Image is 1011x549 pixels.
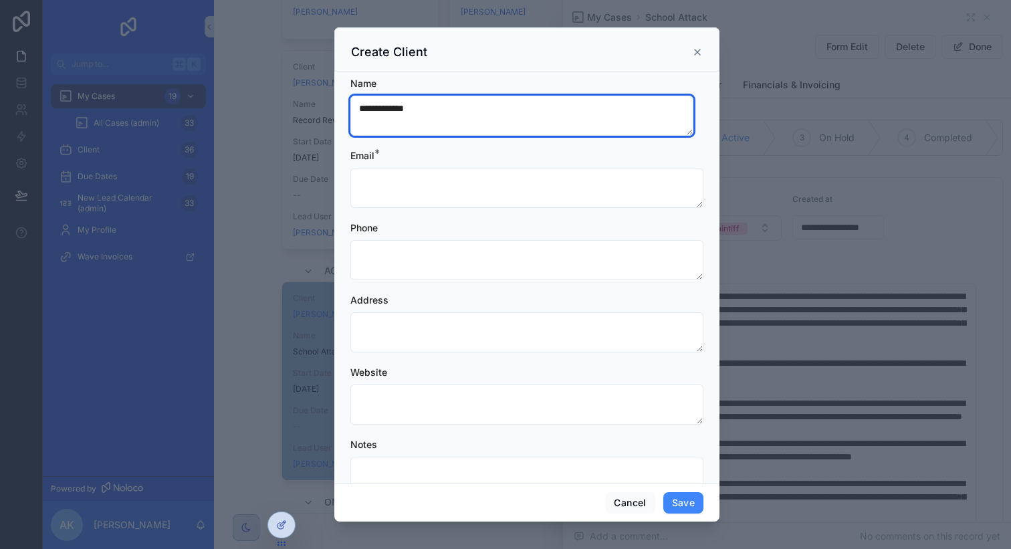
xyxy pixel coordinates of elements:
[663,492,703,514] button: Save
[351,44,427,60] h3: Create Client
[605,492,655,514] button: Cancel
[350,222,378,233] span: Phone
[350,439,377,450] span: Notes
[350,366,387,378] span: Website
[350,150,374,161] span: Email
[350,294,388,306] span: Address
[350,78,376,89] span: Name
